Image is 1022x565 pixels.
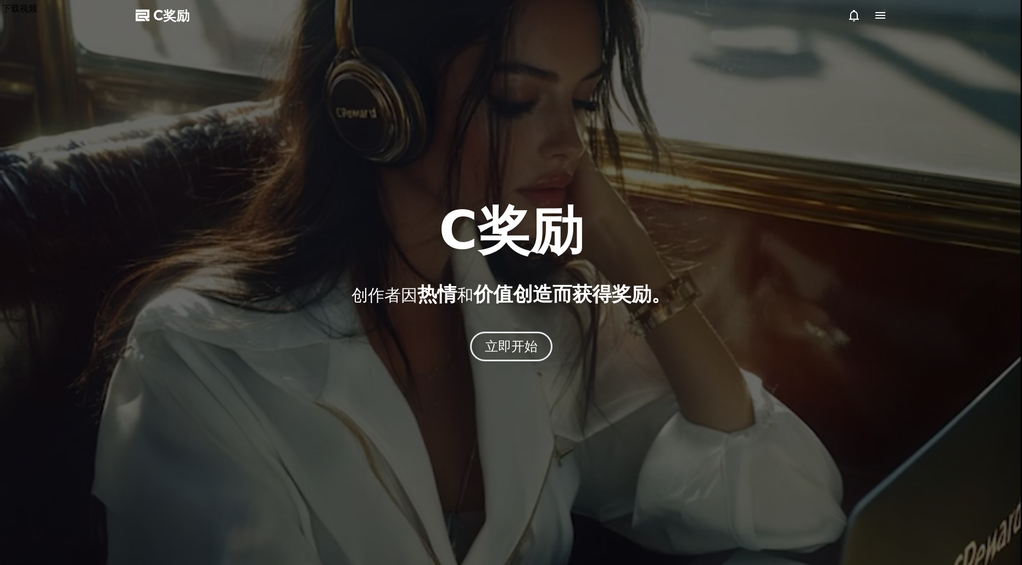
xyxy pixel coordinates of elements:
[470,332,552,361] button: 立即开始
[470,343,552,353] a: 立即开始
[457,286,473,305] font: 和
[153,8,189,23] font: C奖励
[401,286,417,305] font: 因
[439,200,583,261] font: C奖励
[351,286,401,305] font: 创作者
[136,7,189,24] a: C奖励
[572,283,671,305] font: 获得奖励。
[417,283,457,305] font: 热情
[2,2,37,15] div: 下载视频
[473,283,572,305] font: 价值创造而
[485,339,538,354] font: 立即开始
